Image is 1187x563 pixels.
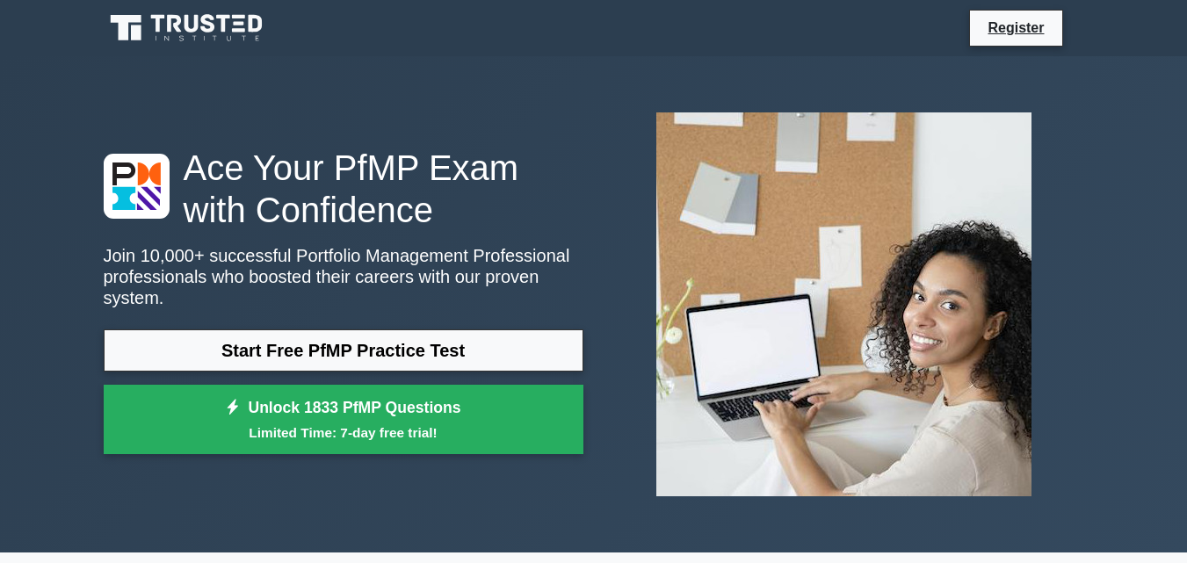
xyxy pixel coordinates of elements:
[104,385,583,455] a: Unlock 1833 PfMP QuestionsLimited Time: 7-day free trial!
[126,422,561,443] small: Limited Time: 7-day free trial!
[104,245,583,308] p: Join 10,000+ successful Portfolio Management Professional professionals who boosted their careers...
[977,17,1054,39] a: Register
[104,147,583,231] h1: Ace Your PfMP Exam with Confidence
[104,329,583,372] a: Start Free PfMP Practice Test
